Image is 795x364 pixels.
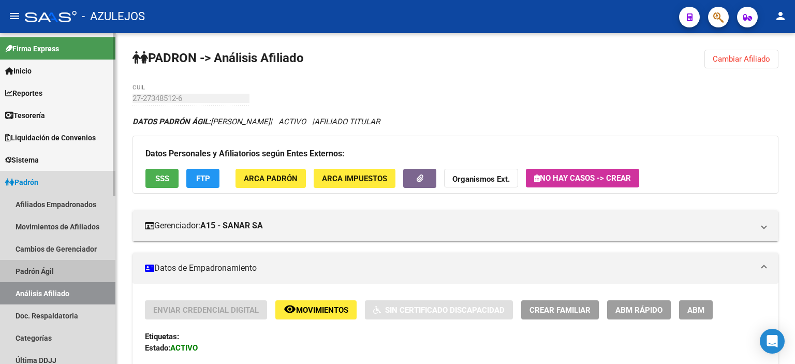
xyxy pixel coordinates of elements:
[275,300,357,319] button: Movimientos
[145,332,179,341] strong: Etiquetas:
[534,173,631,183] span: No hay casos -> Crear
[322,174,387,183] span: ARCA Impuestos
[8,10,21,22] mat-icon: menu
[679,300,713,319] button: ABM
[452,174,510,184] strong: Organismos Ext.
[132,117,211,126] strong: DATOS PADRÓN ÁGIL:
[5,132,96,143] span: Liquidación de Convenios
[713,54,770,64] span: Cambiar Afiliado
[296,305,348,315] span: Movimientos
[196,174,210,183] span: FTP
[145,263,754,274] mat-panel-title: Datos de Empadronamiento
[145,147,765,161] h3: Datos Personales y Afiliatorios según Entes Externos:
[82,5,145,28] span: - AZULEJOS
[615,305,662,315] span: ABM Rápido
[607,300,671,319] button: ABM Rápido
[526,169,639,187] button: No hay casos -> Crear
[529,305,591,315] span: Crear Familiar
[5,65,32,77] span: Inicio
[5,43,59,54] span: Firma Express
[132,117,380,126] i: | ACTIVO |
[365,300,513,319] button: Sin Certificado Discapacidad
[132,117,270,126] span: [PERSON_NAME]
[444,169,518,188] button: Organismos Ext.
[132,210,778,241] mat-expansion-panel-header: Gerenciador:A15 - SANAR SA
[153,305,259,315] span: Enviar Credencial Digital
[145,220,754,231] mat-panel-title: Gerenciador:
[200,220,263,231] strong: A15 - SANAR SA
[5,110,45,121] span: Tesorería
[314,169,395,188] button: ARCA Impuestos
[132,51,304,65] strong: PADRON -> Análisis Afiliado
[155,174,169,183] span: SSS
[284,303,296,315] mat-icon: remove_red_eye
[774,10,787,22] mat-icon: person
[235,169,306,188] button: ARCA Padrón
[5,177,38,188] span: Padrón
[521,300,599,319] button: Crear Familiar
[5,154,39,166] span: Sistema
[145,300,267,319] button: Enviar Credencial Digital
[687,305,704,315] span: ABM
[314,117,380,126] span: AFILIADO TITULAR
[145,169,179,188] button: SSS
[186,169,219,188] button: FTP
[704,50,778,68] button: Cambiar Afiliado
[760,329,785,354] div: Open Intercom Messenger
[170,343,198,353] strong: ACTIVO
[145,343,170,353] strong: Estado:
[5,88,42,99] span: Reportes
[244,174,298,183] span: ARCA Padrón
[132,253,778,284] mat-expansion-panel-header: Datos de Empadronamiento
[385,305,505,315] span: Sin Certificado Discapacidad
